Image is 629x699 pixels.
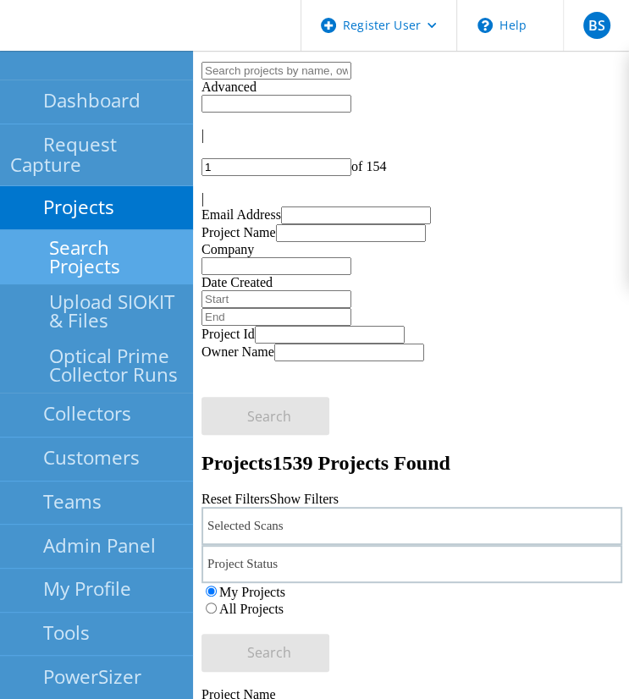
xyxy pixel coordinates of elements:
[247,407,291,426] span: Search
[201,634,329,672] button: Search
[201,397,329,435] button: Search
[201,492,269,506] a: Reset Filters
[219,602,284,616] label: All Projects
[273,452,450,474] span: 1539 Projects Found
[201,545,622,583] div: Project Status
[201,327,255,341] label: Project Id
[17,33,199,47] a: Live Optics Dashboard
[201,207,281,222] label: Email Address
[201,344,274,359] label: Owner Name
[247,643,291,662] span: Search
[588,19,604,32] span: BS
[201,128,622,143] div: |
[201,62,351,80] input: Search projects by name, owner, ID, company, etc
[269,492,338,506] a: Show Filters
[201,225,276,239] label: Project Name
[201,452,273,474] b: Projects
[201,191,622,206] div: |
[219,585,285,599] label: My Projects
[201,242,254,256] label: Company
[477,18,493,33] svg: \n
[201,80,257,94] span: Advanced
[351,159,386,173] span: of 154
[201,275,273,289] label: Date Created
[201,507,622,545] div: Selected Scans
[201,290,351,308] input: Start
[201,308,351,326] input: End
